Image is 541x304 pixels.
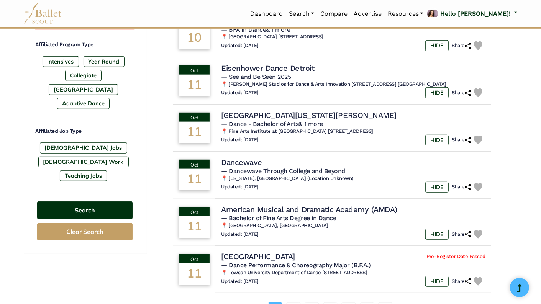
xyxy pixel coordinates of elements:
[179,263,210,285] div: 11
[221,270,485,276] h6: 📍 Towson University Department of Dance [STREET_ADDRESS]
[247,6,286,22] a: Dashboard
[221,120,323,127] span: — Dance - Bachelor of Arts
[179,169,210,190] div: 11
[221,167,345,175] span: — Dancewave Through College and Beyond
[40,142,127,153] label: [DEMOGRAPHIC_DATA] Jobs
[221,184,259,190] h6: Updated: [DATE]
[440,9,511,19] p: Hello [PERSON_NAME]!
[452,42,471,49] h6: Share
[221,222,485,229] h6: 📍 [GEOGRAPHIC_DATA], [GEOGRAPHIC_DATA]
[179,207,210,216] div: Oct
[221,81,485,88] h6: 📍 [PERSON_NAME] Studios for Dance & Arts Innovation [STREET_ADDRESS] [GEOGRAPHIC_DATA]
[221,42,259,49] h6: Updated: [DATE]
[179,65,210,75] div: Oct
[221,214,336,222] span: — Bachelor of Fine Arts Degree in Dance
[426,8,517,20] a: profile picture Hello [PERSON_NAME]!
[179,160,210,169] div: Oct
[221,157,262,167] h4: Dancewave
[452,137,471,143] h6: Share
[65,70,102,81] label: Collegiate
[221,262,371,269] span: — Dance Performance & Choreography Major (B.F.A.)
[221,137,259,143] h6: Updated: [DATE]
[221,90,259,96] h6: Updated: [DATE]
[49,84,118,95] label: [GEOGRAPHIC_DATA]
[452,278,471,285] h6: Share
[452,184,471,190] h6: Share
[266,26,290,33] a: & 1 more
[38,157,129,167] label: [DEMOGRAPHIC_DATA] Work
[299,120,323,127] a: & 1 more
[37,201,133,219] button: Search
[57,98,110,109] label: Adaptive Dance
[425,40,449,51] label: HIDE
[317,6,351,22] a: Compare
[425,276,449,287] label: HIDE
[179,122,210,143] div: 11
[452,231,471,238] h6: Share
[179,75,210,96] div: 11
[221,231,259,238] h6: Updated: [DATE]
[43,56,79,67] label: Intensives
[221,73,291,80] span: — See and Be Seen 2025
[221,34,485,40] h6: 📍 [GEOGRAPHIC_DATA] [STREET_ADDRESS]
[84,56,125,67] label: Year Round
[221,252,295,262] h4: [GEOGRAPHIC_DATA]
[351,6,385,22] a: Advertise
[425,135,449,145] label: HIDE
[286,6,317,22] a: Search
[425,182,449,193] label: HIDE
[221,26,290,33] span: — BFA in Dance
[221,63,314,73] h4: Eisenhower Dance Detroit
[425,229,449,240] label: HIDE
[221,110,397,120] h4: [GEOGRAPHIC_DATA][US_STATE][PERSON_NAME]
[37,223,133,240] button: Clear Search
[221,175,485,182] h6: 📍 [US_STATE], [GEOGRAPHIC_DATA] (Location Unknown)
[221,278,259,285] h6: Updated: [DATE]
[179,216,210,238] div: 11
[179,113,210,122] div: Oct
[426,253,485,260] span: Pre-Register Date Passed
[179,28,210,49] div: 10
[179,254,210,263] div: Oct
[427,10,438,17] img: profile picture
[60,170,107,181] label: Teaching Jobs
[425,87,449,98] label: HIDE
[452,90,471,96] h6: Share
[35,127,134,135] h4: Affiliated Job Type
[221,128,485,135] h6: 📍 Fine Arts Institute at [GEOGRAPHIC_DATA] [STREET_ADDRESS]
[385,6,426,22] a: Resources
[35,41,134,49] h4: Affiliated Program Type
[221,204,397,214] h4: American Musical and Dramatic Academy (AMDA)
